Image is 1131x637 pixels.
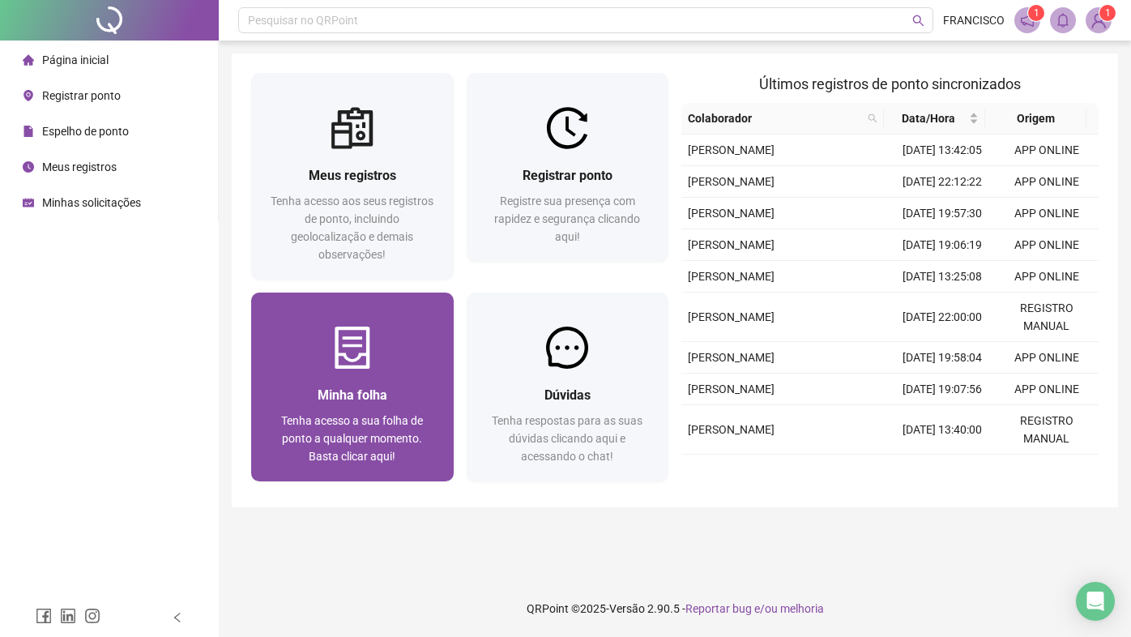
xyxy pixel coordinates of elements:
span: Versão [609,602,645,615]
td: APP ONLINE [994,229,1099,261]
td: [DATE] 13:40:00 [890,405,995,455]
sup: 1 [1028,5,1044,21]
span: Espelho de ponto [42,125,129,138]
a: Registrar pontoRegistre sua presença com rapidez e segurança clicando aqui! [467,73,669,262]
span: home [23,54,34,66]
span: [PERSON_NAME] [688,383,775,395]
td: REGISTRO MANUAL [994,293,1099,342]
td: [DATE] 22:10:32 [890,455,995,486]
td: APP ONLINE [994,374,1099,405]
td: [DATE] 19:58:04 [890,342,995,374]
span: [PERSON_NAME] [688,175,775,188]
td: [DATE] 19:06:19 [890,229,995,261]
span: Reportar bug e/ou melhoria [685,602,824,615]
th: Data/Hora [884,103,985,135]
span: Página inicial [42,53,109,66]
td: APP ONLINE [994,342,1099,374]
span: left [172,612,183,623]
span: Tenha acesso a sua folha de ponto a qualquer momento. Basta clicar aqui! [281,414,423,463]
td: [DATE] 19:57:30 [890,198,995,229]
td: [DATE] 13:42:05 [890,135,995,166]
span: Meus registros [42,160,117,173]
td: APP ONLINE [994,135,1099,166]
span: [PERSON_NAME] [688,143,775,156]
span: Data/Hora [890,109,966,127]
span: clock-circle [23,161,34,173]
sup: Atualize o seu contato no menu Meus Dados [1099,5,1116,21]
td: REGISTRO MANUAL [994,405,1099,455]
span: FRANCISCO [943,11,1005,29]
span: [PERSON_NAME] [688,351,775,364]
span: search [868,113,877,123]
span: Dúvidas [544,387,591,403]
td: APP ONLINE [994,166,1099,198]
td: APP ONLINE [994,198,1099,229]
span: [PERSON_NAME] [688,423,775,436]
span: search [912,15,924,27]
span: environment [23,90,34,101]
span: notification [1020,13,1035,28]
a: DúvidasTenha respostas para as suas dúvidas clicando aqui e acessando o chat! [467,293,669,481]
td: [DATE] 13:25:08 [890,261,995,293]
td: APP ONLINE [994,455,1099,486]
span: linkedin [60,608,76,624]
span: bell [1056,13,1070,28]
footer: QRPoint © 2025 - 2.90.5 - [219,580,1131,637]
span: 1 [1105,7,1111,19]
span: 1 [1034,7,1039,19]
span: Tenha acesso aos seus registros de ponto, incluindo geolocalização e demais observações! [271,195,433,261]
span: Registre sua presença com rapidez e segurança clicando aqui! [494,195,640,243]
span: [PERSON_NAME] [688,310,775,323]
td: [DATE] 22:12:22 [890,166,995,198]
span: schedule [23,197,34,208]
img: 88472 [1086,8,1111,32]
span: [PERSON_NAME] [688,270,775,283]
a: Meus registrosTenha acesso aos seus registros de ponto, incluindo geolocalização e demais observa... [251,73,454,280]
span: instagram [84,608,100,624]
span: Colaborador [688,109,861,127]
span: Meus registros [309,168,396,183]
th: Origem [985,103,1086,135]
span: search [864,106,881,130]
span: [PERSON_NAME] [688,238,775,251]
td: APP ONLINE [994,261,1099,293]
span: Tenha respostas para as suas dúvidas clicando aqui e acessando o chat! [492,414,642,463]
span: Últimos registros de ponto sincronizados [759,75,1021,92]
span: Minhas solicitações [42,196,141,209]
span: [PERSON_NAME] [688,207,775,220]
td: [DATE] 22:00:00 [890,293,995,342]
td: [DATE] 19:07:56 [890,374,995,405]
a: Minha folhaTenha acesso a sua folha de ponto a qualquer momento. Basta clicar aqui! [251,293,454,481]
span: Minha folha [318,387,387,403]
span: facebook [36,608,52,624]
span: Registrar ponto [523,168,612,183]
span: Registrar ponto [42,89,121,102]
div: Open Intercom Messenger [1076,582,1115,621]
span: file [23,126,34,137]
